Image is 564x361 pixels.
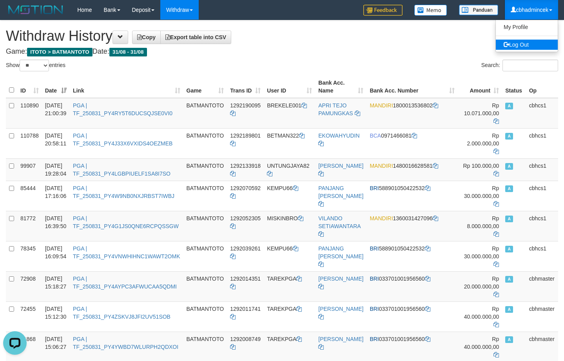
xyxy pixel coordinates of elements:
td: 1800013536802 [366,98,457,129]
a: EKOWAHYUDIN [318,132,359,139]
span: MANDIRI [370,215,393,221]
span: 31/08 - 31/08 [109,48,147,56]
th: Game: activate to sort column ascending [183,76,227,98]
td: UNTUNGJAYA82 [264,158,315,181]
span: Rp 8.000.000,00 [467,215,499,229]
td: cbhcs1 [526,158,558,181]
td: 1480016628581 [366,158,457,181]
td: cbhcs1 [526,211,558,241]
td: [DATE] 16:39:50 [42,211,70,241]
span: Rp 100.000,00 [463,163,499,169]
h1: Withdraw History [6,28,558,44]
td: 85444 [17,181,42,211]
a: [PERSON_NAME] [318,163,363,169]
a: PGA | TF_250831_PY4ZSKVJ8JFI2UV51SOB [73,306,170,320]
span: Approved - Marked by cbhmaster [505,306,513,313]
td: BATMANTOTO [183,98,227,129]
td: TAREKPGA [264,271,315,301]
span: Rp 2.000.000,00 [467,132,499,147]
a: PGA | TF_250831_PY4J33X6VXIDS4OEZMEB [73,132,172,147]
a: Export table into CSV [160,31,231,44]
span: MANDIRI [370,163,393,169]
a: PANJANG [PERSON_NAME] [318,245,363,259]
a: [PERSON_NAME] [318,306,363,312]
td: cbhmaster [526,301,558,332]
a: Copy [132,31,161,44]
a: My Profile [496,22,558,32]
span: BRI [370,306,379,312]
td: 1292014351 [227,271,264,301]
td: [DATE] 21:00:39 [42,98,70,129]
a: [PERSON_NAME] [318,276,363,282]
span: Rp 30.000.000,00 [464,245,499,259]
span: BCA [370,132,381,139]
td: cbhcs1 [526,98,558,129]
span: Approved - Marked by cbhcs1 [505,246,513,252]
th: Date: activate to sort column ascending [42,76,70,98]
button: Open LiveChat chat widget [3,3,27,27]
span: BRI [370,336,379,342]
td: BATMANTOTO [183,128,227,158]
th: Bank Acc. Name: activate to sort column ascending [315,76,366,98]
td: TAREKPGA [264,301,315,332]
span: MANDIRI [370,102,393,109]
th: User ID: activate to sort column ascending [264,76,315,98]
span: Export table into CSV [165,34,226,40]
th: Trans ID: activate to sort column ascending [227,76,264,98]
th: Status [502,76,526,98]
span: BRI [370,185,379,191]
span: Rp 30.000.000,00 [464,185,499,199]
td: 72908 [17,271,42,301]
a: PGA | TF_250831_PY4AYPC3AFWUCAA5QDMI [73,276,177,290]
td: BATMANTOTO [183,271,227,301]
a: PGA | TF_250831_PY4W9NB0NXJRBST7IWBJ [73,185,174,199]
th: Bank Acc. Number: activate to sort column ascending [366,76,457,98]
td: [DATE] 15:12:30 [42,301,70,332]
td: 033701001956560 [366,271,457,301]
a: PGA | TF_250831_PY4VNWHIHNC1WAWT2OMK [73,245,180,259]
span: Approved - Marked by cbhcs1 [505,103,513,109]
a: PGA | TF_250831_PY4YWBD7WLURPH2QDXOI [73,336,178,350]
span: Approved - Marked by cbhmaster [505,276,513,283]
th: Amount: activate to sort column ascending [458,76,502,98]
td: 1292070592 [227,181,264,211]
span: Approved - Marked by cbhcs1 [505,133,513,140]
a: PANJANG [PERSON_NAME] [318,185,363,199]
td: 1360031427096 [366,211,457,241]
img: MOTION_logo.png [6,4,65,16]
td: cbhmaster [526,271,558,301]
td: [DATE] 20:58:11 [42,128,70,158]
td: BATMANTOTO [183,181,227,211]
td: KEMPU66 [264,241,315,271]
span: Approved - Marked by cbhcs1 [505,216,513,222]
td: MISKINBRO [264,211,315,241]
td: 1292190095 [227,98,264,129]
th: Op [526,76,558,98]
td: BATMANTOTO [183,158,227,181]
span: Rp 10.071.000,00 [464,102,499,116]
td: cbhcs1 [526,128,558,158]
td: BATMANTOTO [183,301,227,332]
a: VILANDO SETIAWANTARA [318,215,361,229]
td: [DATE] 17:16:06 [42,181,70,211]
span: BRI [370,245,379,252]
td: cbhcs1 [526,241,558,271]
td: 1292133918 [227,158,264,181]
td: [DATE] 16:09:54 [42,241,70,271]
td: 99907 [17,158,42,181]
label: Search: [481,60,558,71]
a: PGA | TF_250831_PY4RY5T6DUCSQJSE0VI0 [73,102,172,116]
img: Feedback.jpg [363,5,403,16]
span: Rp 40.000.000,00 [464,306,499,320]
h4: Game: Date: [6,48,558,56]
td: 81772 [17,211,42,241]
td: 72455 [17,301,42,332]
td: 588901050422532 [366,181,457,211]
span: Copy [137,34,156,40]
span: BRI [370,276,379,282]
a: [PERSON_NAME] [318,336,363,342]
td: BREKELE001 [264,98,315,129]
a: Log Out [496,40,558,50]
td: BETMAN322 [264,128,315,158]
td: 1292039261 [227,241,264,271]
